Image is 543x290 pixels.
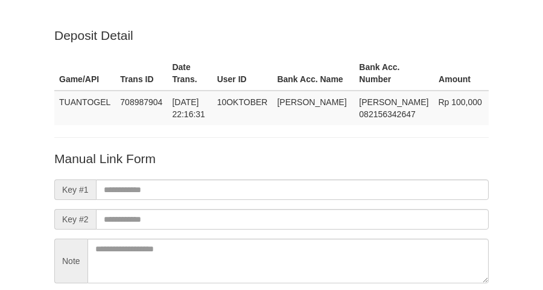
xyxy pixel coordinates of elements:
span: 10OKTOBER [217,97,268,107]
span: [DATE] 22:16:31 [172,97,205,119]
td: TUANTOGEL [54,91,115,125]
span: Key #2 [54,209,96,230]
th: Trans ID [115,56,167,91]
span: Key #1 [54,179,96,200]
th: Amount [433,56,489,91]
th: Game/API [54,56,115,91]
span: [PERSON_NAME] [359,97,428,107]
span: Copy 082156342647 to clipboard [359,109,415,119]
th: Bank Acc. Number [354,56,433,91]
span: [PERSON_NAME] [277,97,346,107]
p: Manual Link Form [54,150,489,167]
th: Date Trans. [167,56,212,91]
th: Bank Acc. Name [272,56,354,91]
td: 708987904 [115,91,167,125]
span: Rp 100,000 [438,97,481,107]
p: Deposit Detail [54,27,489,44]
span: Note [54,239,87,283]
th: User ID [212,56,273,91]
